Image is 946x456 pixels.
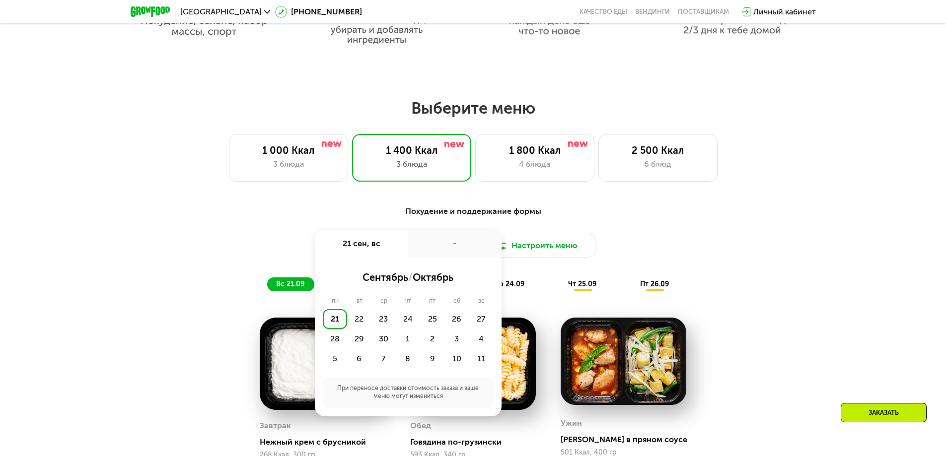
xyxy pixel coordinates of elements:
div: 1 400 Ккал [363,144,461,156]
div: 5 [323,349,347,369]
div: 1 800 Ккал [486,144,584,156]
span: ср 24.09 [494,280,524,288]
div: поставщикам [678,8,729,16]
div: ср [371,297,396,305]
div: 21 сен, вс [315,230,408,258]
div: 26 [444,309,469,329]
div: 25 [420,309,444,329]
div: 2 [420,329,444,349]
span: / [408,271,413,283]
div: 3 [444,329,469,349]
div: 11 [469,349,493,369]
div: 30 [371,329,396,349]
div: Нежный крем с брусникой [260,437,393,447]
div: Заказать [841,403,927,422]
div: 24 [396,309,420,329]
span: пт 26.09 [640,280,669,288]
div: 1 000 Ккал [239,144,338,156]
h2: Выберите меню [32,98,914,118]
span: октябрь [413,271,453,283]
span: [GEOGRAPHIC_DATA] [180,8,262,16]
div: - [408,230,502,258]
div: Ужин [561,416,582,431]
div: При переносе доставки стоимость заказа и ваше меню могут измениться [323,377,494,408]
div: вт [348,297,371,305]
div: 7 [371,349,396,369]
div: 29 [347,329,371,349]
div: пт [420,297,444,305]
div: чт [396,297,420,305]
div: 8 [396,349,420,369]
div: Завтрак [260,418,291,433]
a: Вендинги [635,8,670,16]
button: Настроить меню [477,234,596,258]
div: 10 [444,349,469,369]
span: чт 25.09 [568,280,596,288]
div: 23 [371,309,396,329]
div: Личный кабинет [753,6,816,18]
div: 6 блюд [609,158,707,170]
div: [PERSON_NAME] в пряном соусе [561,435,694,445]
div: Похудение и поддержание формы [179,205,767,218]
div: 2 500 Ккал [609,144,707,156]
div: 4 [469,329,493,349]
div: 9 [420,349,444,369]
span: вс 21.09 [276,280,304,288]
div: 4 блюда [486,158,584,170]
span: сентябрь [363,271,408,283]
div: 1 [396,329,420,349]
div: 22 [347,309,371,329]
div: Обед [410,418,431,433]
div: вс [469,297,494,305]
div: сб [444,297,469,305]
div: 28 [323,329,347,349]
a: Качество еды [580,8,627,16]
div: 6 [347,349,371,369]
div: пн [323,297,348,305]
div: 27 [469,309,493,329]
div: Говядина по-грузински [410,437,544,447]
div: 21 [323,309,347,329]
div: 3 блюда [363,158,461,170]
a: [PHONE_NUMBER] [275,6,362,18]
div: 3 блюда [239,158,338,170]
